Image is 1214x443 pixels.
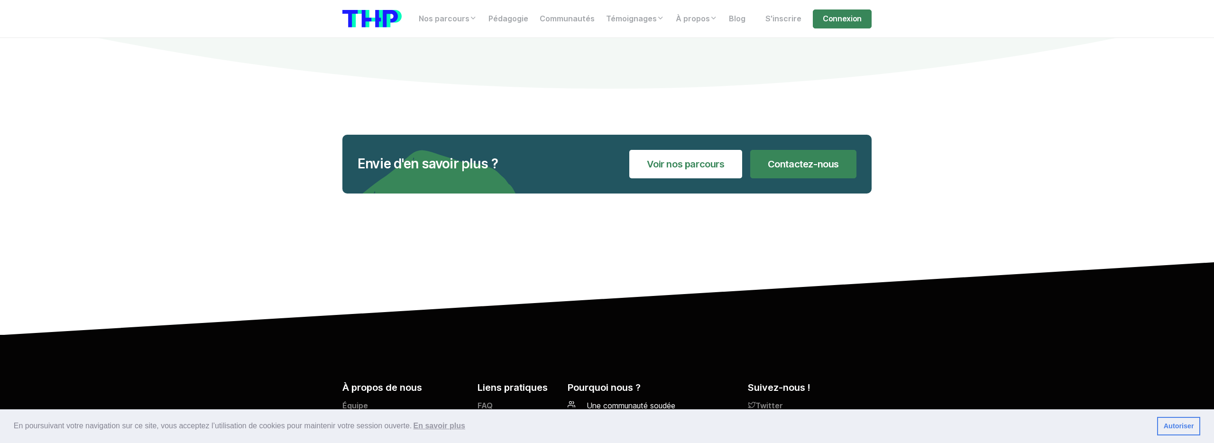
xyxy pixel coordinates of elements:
[534,9,600,28] a: Communautés
[568,380,736,395] h5: Pourquoi nous ?
[14,419,1150,433] span: En poursuivant votre navigation sur ce site, vous acceptez l’utilisation de cookies pour mainteni...
[478,400,556,415] a: FAQ
[342,380,466,395] h5: À propos de nous
[342,10,402,28] img: logo
[723,9,751,28] a: Blog
[600,9,670,28] a: Témoignages
[670,9,723,28] a: À propos
[748,400,872,415] a: Twitter
[587,401,675,410] span: Une communauté soudée
[629,150,742,178] a: Voir nos parcours
[413,9,483,28] a: Nos parcours
[483,9,534,28] a: Pédagogie
[412,419,467,433] a: learn more about cookies
[750,150,856,178] a: Contactez-nous
[813,9,872,28] a: Connexion
[1157,417,1200,436] a: dismiss cookie message
[342,400,466,415] a: Équipe
[358,156,498,172] div: Envie d'en savoir plus ?
[748,380,872,395] h5: Suivez-nous !
[478,380,556,395] h5: Liens pratiques
[760,9,807,28] a: S'inscrire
